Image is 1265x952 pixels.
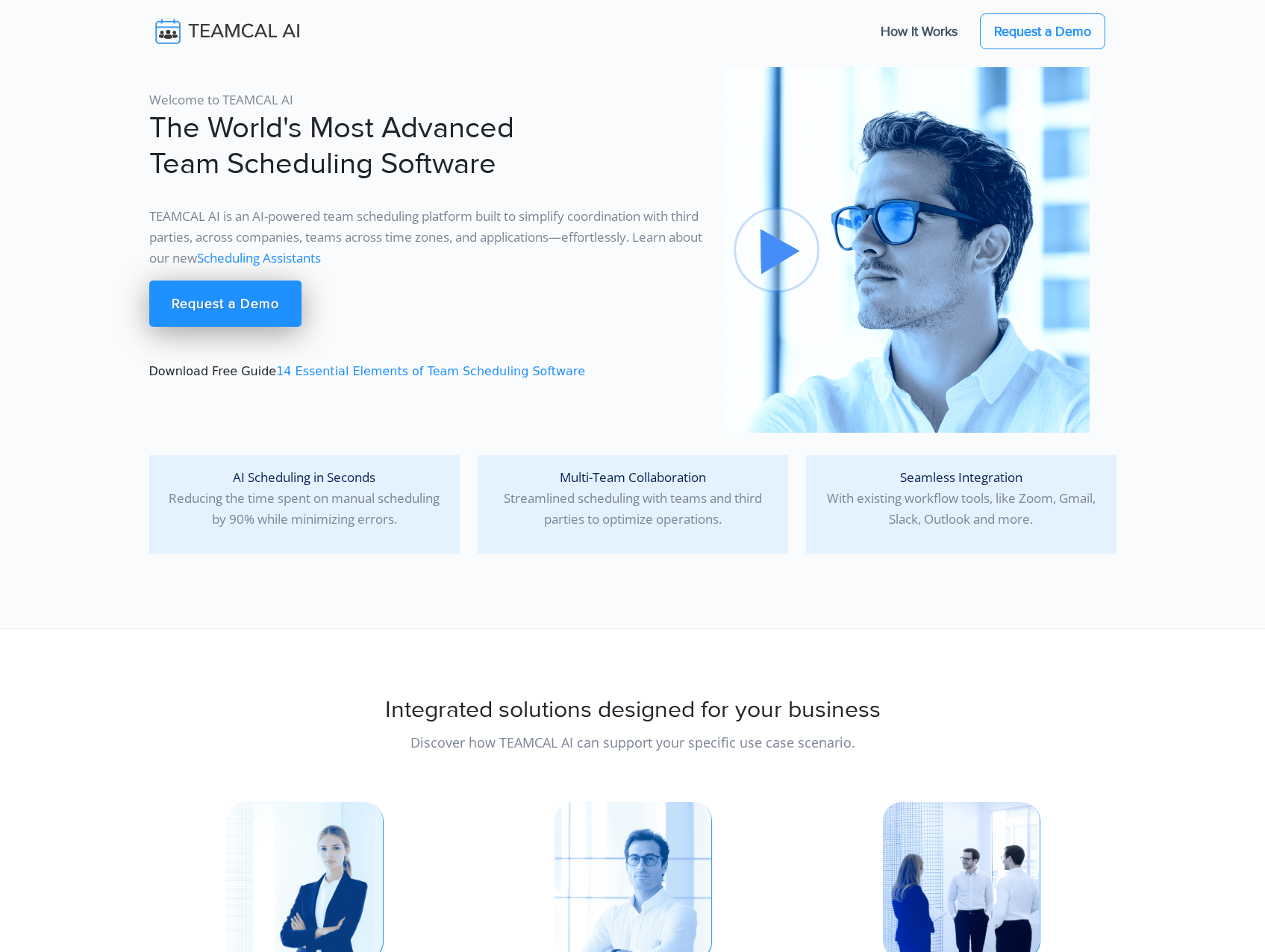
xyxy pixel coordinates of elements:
[276,364,585,378] a: 14 Essential Elements of Team Scheduling Software
[149,732,1116,753] p: Discover how TEAMCAL AI can support your specific use case scenario.
[197,249,321,266] a: Scheduling Assistants
[980,13,1105,49] a: Request a Demo
[900,469,1022,486] span: Seamless Integration
[818,467,1105,530] p: With existing workflow tools, like Zoom, Gmail, Slack, Outlook and more.
[149,281,302,327] a: Request a Demo
[724,67,1090,433] img: pic
[140,67,715,433] div: Download Free Guide
[233,469,375,486] span: AI Scheduling in Seconds
[149,206,706,269] p: TEAMCAL AI is an AI-powered team scheduling platform built to simplify coordination with third pa...
[490,467,776,530] p: Streamlined scheduling with teams and third parties to optimize operations.
[149,90,706,110] p: Welcome to TEAMCAL AI
[866,16,972,47] a: How It Works
[149,110,706,182] h1: The World's Most Advanced Team Scheduling Software
[149,696,1116,724] h2: Integrated solutions designed for your business
[161,467,448,530] p: Reducing the time spent on manual scheduling by 90% while minimizing errors.
[560,469,706,486] span: Multi-Team Collaboration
